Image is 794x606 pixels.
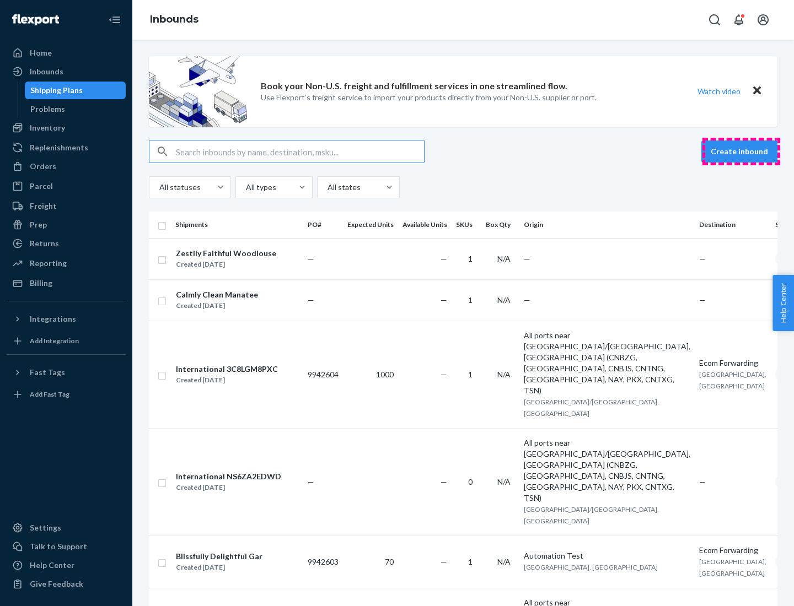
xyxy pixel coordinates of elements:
img: Flexport logo [12,14,59,25]
div: Problems [30,104,65,115]
button: Open notifications [728,9,750,31]
a: Billing [7,274,126,292]
div: Billing [30,278,52,289]
th: Available Units [398,212,452,238]
th: Box Qty [481,212,519,238]
a: Returns [7,235,126,252]
span: — [699,477,706,486]
div: Talk to Support [30,541,87,552]
button: Create inbound [701,140,777,163]
span: N/A [497,477,511,486]
div: Created [DATE] [176,375,278,386]
p: Book your Non-U.S. freight and fulfillment services in one streamlined flow. [261,80,567,93]
a: Add Integration [7,332,126,350]
button: Open account menu [752,9,774,31]
div: Zestily Faithful Woodlouse [176,248,276,259]
span: 1 [468,295,473,305]
button: Watch video [690,83,748,99]
button: Give Feedback [7,575,126,593]
span: [GEOGRAPHIC_DATA]/[GEOGRAPHIC_DATA], [GEOGRAPHIC_DATA] [524,505,659,525]
td: 9942603 [303,535,343,588]
div: Help Center [30,560,74,571]
a: Shipping Plans [25,82,126,99]
ol: breadcrumbs [141,4,207,36]
span: — [699,295,706,305]
span: — [699,254,706,263]
span: — [441,557,447,566]
span: N/A [497,370,511,379]
a: Problems [25,100,126,118]
span: N/A [497,557,511,566]
a: Inbounds [7,63,126,80]
span: — [441,477,447,486]
div: Blissfully Delightful Gar [176,551,262,562]
a: Add Fast Tag [7,386,126,403]
span: — [308,295,314,305]
div: Integrations [30,313,76,324]
div: Created [DATE] [176,562,262,573]
a: Reporting [7,255,126,272]
span: 1 [468,370,473,379]
div: Settings [30,522,61,533]
input: Search inbounds by name, destination, msku... [176,140,424,163]
div: All ports near [GEOGRAPHIC_DATA]/[GEOGRAPHIC_DATA], [GEOGRAPHIC_DATA] (CNBZG, [GEOGRAPHIC_DATA], ... [524,437,690,504]
div: Fast Tags [30,367,65,378]
div: International NS6ZA2EDWD [176,471,281,482]
button: Close [750,83,764,99]
div: Shipping Plans [30,85,83,96]
span: [GEOGRAPHIC_DATA], [GEOGRAPHIC_DATA] [699,370,766,390]
div: Reporting [30,258,67,269]
div: Created [DATE] [176,259,276,270]
button: Open Search Box [704,9,726,31]
div: Home [30,47,52,58]
span: 0 [468,477,473,486]
div: Replenishments [30,142,88,153]
span: N/A [497,254,511,263]
span: 1000 [376,370,394,379]
a: Freight [7,197,126,215]
span: — [308,254,314,263]
span: 1 [468,254,473,263]
div: Ecom Forwarding [699,358,766,369]
span: Help Center [772,275,794,331]
div: Orders [30,161,56,172]
span: [GEOGRAPHIC_DATA], [GEOGRAPHIC_DATA] [524,563,658,571]
button: Fast Tags [7,364,126,381]
span: — [308,477,314,486]
button: Integrations [7,310,126,328]
th: PO# [303,212,343,238]
div: Inbounds [30,66,63,77]
div: Add Fast Tag [30,389,69,399]
a: Orders [7,158,126,175]
span: — [441,295,447,305]
span: [GEOGRAPHIC_DATA]/[GEOGRAPHIC_DATA], [GEOGRAPHIC_DATA] [524,398,659,418]
span: — [441,254,447,263]
div: Ecom Forwarding [699,545,766,556]
a: Parcel [7,177,126,195]
input: All statuses [158,182,159,193]
div: Inventory [30,122,65,133]
span: — [441,370,447,379]
input: All states [326,182,328,193]
div: International 3C8LGM8PXC [176,364,278,375]
div: Created [DATE] [176,482,281,493]
a: Inventory [7,119,126,137]
th: Destination [695,212,771,238]
td: 9942604 [303,321,343,428]
th: SKUs [452,212,481,238]
th: Origin [519,212,695,238]
th: Shipments [171,212,303,238]
a: Talk to Support [7,538,126,555]
p: Use Flexport’s freight service to import your products directly from your Non-U.S. supplier or port. [261,92,597,103]
a: Home [7,44,126,62]
div: Prep [30,219,47,230]
button: Close Navigation [104,9,126,31]
div: All ports near [GEOGRAPHIC_DATA]/[GEOGRAPHIC_DATA], [GEOGRAPHIC_DATA] (CNBZG, [GEOGRAPHIC_DATA], ... [524,330,690,396]
div: Add Integration [30,336,79,345]
th: Expected Units [343,212,398,238]
span: N/A [497,295,511,305]
div: Created [DATE] [176,300,258,311]
span: [GEOGRAPHIC_DATA], [GEOGRAPHIC_DATA] [699,558,766,577]
a: Settings [7,519,126,537]
input: All types [245,182,246,193]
